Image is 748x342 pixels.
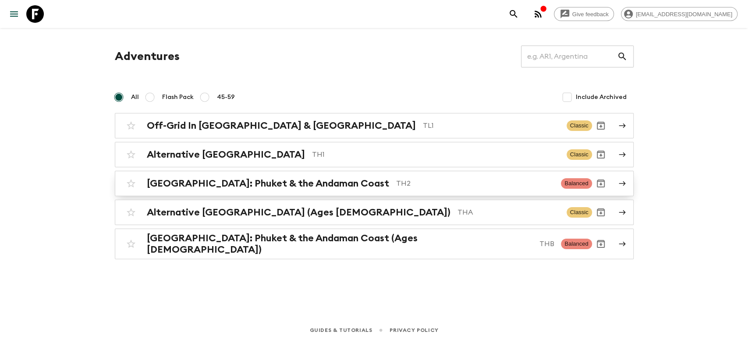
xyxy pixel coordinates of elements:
[312,149,560,160] p: TH1
[592,175,610,192] button: Archive
[561,239,592,249] span: Balanced
[162,93,194,102] span: Flash Pack
[554,7,614,21] a: Give feedback
[567,120,592,131] span: Classic
[115,113,634,138] a: Off-Grid In [GEOGRAPHIC_DATA] & [GEOGRAPHIC_DATA]TL1ClassicArchive
[592,204,610,221] button: Archive
[147,149,305,160] h2: Alternative [GEOGRAPHIC_DATA]
[396,178,554,189] p: TH2
[309,325,372,335] a: Guides & Tutorials
[621,7,737,21] div: [EMAIL_ADDRESS][DOMAIN_NAME]
[592,117,610,134] button: Archive
[115,200,634,225] a: Alternative [GEOGRAPHIC_DATA] (Ages [DEMOGRAPHIC_DATA])THAClassicArchive
[539,239,554,249] p: THB
[147,233,532,255] h2: [GEOGRAPHIC_DATA]: Phuket & the Andaman Coast (Ages [DEMOGRAPHIC_DATA])
[115,171,634,196] a: [GEOGRAPHIC_DATA]: Phuket & the Andaman CoastTH2BalancedArchive
[423,120,560,131] p: TL1
[147,207,450,218] h2: Alternative [GEOGRAPHIC_DATA] (Ages [DEMOGRAPHIC_DATA])
[147,178,389,189] h2: [GEOGRAPHIC_DATA]: Phuket & the Andaman Coast
[115,142,634,167] a: Alternative [GEOGRAPHIC_DATA]TH1ClassicArchive
[147,120,416,131] h2: Off-Grid In [GEOGRAPHIC_DATA] & [GEOGRAPHIC_DATA]
[567,11,613,18] span: Give feedback
[592,235,610,253] button: Archive
[115,48,180,65] h1: Adventures
[505,5,522,23] button: search adventures
[631,11,737,18] span: [EMAIL_ADDRESS][DOMAIN_NAME]
[567,207,592,218] span: Classic
[576,93,627,102] span: Include Archived
[561,178,592,189] span: Balanced
[457,207,560,218] p: THA
[217,93,235,102] span: 45-59
[131,93,139,102] span: All
[521,44,617,69] input: e.g. AR1, Argentina
[390,325,438,335] a: Privacy Policy
[5,5,23,23] button: menu
[592,146,610,163] button: Archive
[115,229,634,259] a: [GEOGRAPHIC_DATA]: Phuket & the Andaman Coast (Ages [DEMOGRAPHIC_DATA])THBBalancedArchive
[567,149,592,160] span: Classic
